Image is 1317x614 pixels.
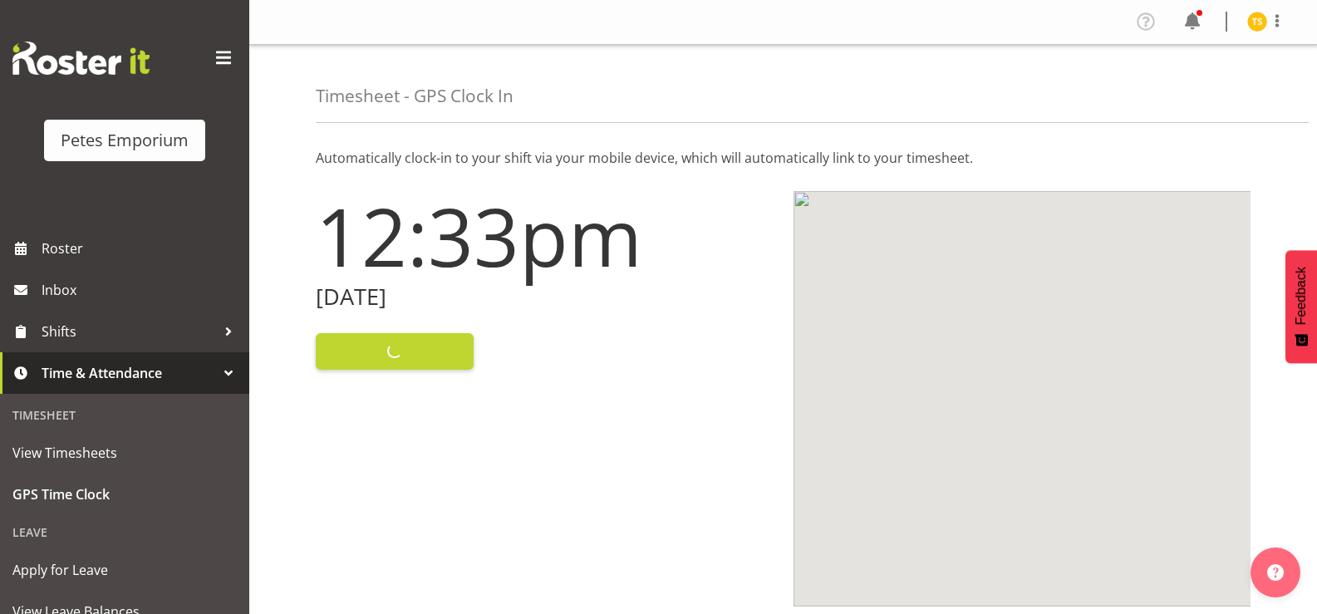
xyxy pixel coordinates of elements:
[316,148,1251,168] p: Automatically clock-in to your shift via your mobile device, which will automatically link to you...
[42,236,241,261] span: Roster
[12,440,237,465] span: View Timesheets
[12,482,237,507] span: GPS Time Clock
[1247,12,1267,32] img: tamara-straker11292.jpg
[1285,250,1317,363] button: Feedback - Show survey
[4,515,245,549] div: Leave
[1294,267,1309,325] span: Feedback
[4,474,245,515] a: GPS Time Clock
[316,284,774,310] h2: [DATE]
[12,558,237,582] span: Apply for Leave
[316,86,514,106] h4: Timesheet - GPS Clock In
[42,278,241,302] span: Inbox
[4,398,245,432] div: Timesheet
[61,128,189,153] div: Petes Emporium
[316,191,774,281] h1: 12:33pm
[1267,564,1284,581] img: help-xxl-2.png
[42,361,216,386] span: Time & Attendance
[4,432,245,474] a: View Timesheets
[12,42,150,75] img: Rosterit website logo
[4,549,245,591] a: Apply for Leave
[42,319,216,344] span: Shifts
